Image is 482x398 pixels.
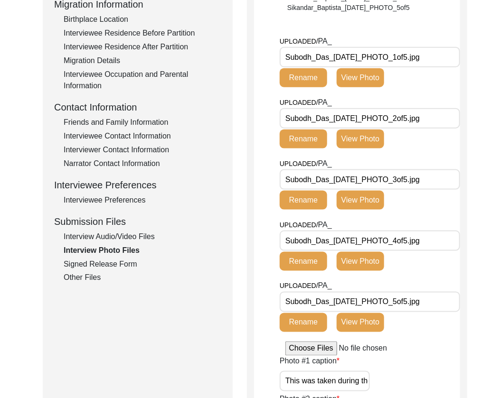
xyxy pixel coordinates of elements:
div: Migration Details [64,55,221,66]
button: Rename [280,130,327,148]
div: Submission Files [54,214,221,229]
div: Interviewee Contact Information [64,130,221,142]
span: UPLOADED/ [280,282,318,290]
div: Birthplace Location [64,14,221,25]
div: Interviewer Contact Information [64,144,221,156]
div: Other Files [64,272,221,284]
button: Rename [280,191,327,210]
button: View Photo [337,130,384,148]
span: PA_ [318,159,332,167]
div: Interviewee Residence After Partition [64,41,221,53]
span: UPLOADED/ [280,160,318,167]
button: View Photo [337,68,384,87]
div: Interview Photo Files [64,245,221,256]
div: Interviewee Preferences [64,194,221,206]
span: UPLOADED/ [280,99,318,106]
span: PA_ [318,98,332,106]
span: PA_ [318,37,332,45]
button: Rename [280,252,327,271]
div: Contact Information [54,100,221,114]
span: UPLOADED/ [280,37,318,45]
div: Interviewee Preferences [54,178,221,192]
div: Friends and Family Information [64,117,221,128]
div: Narrator Contact Information [64,158,221,169]
div: Interviewee Residence Before Partition [64,28,221,39]
button: View Photo [337,191,384,210]
div: Interviewee Occupation and Parental Information [64,69,221,92]
label: Photo #1 caption [280,356,340,367]
div: Interview Audio/Video Files [64,231,221,242]
span: UPLOADED/ [280,221,318,229]
button: View Photo [337,313,384,332]
button: View Photo [337,252,384,271]
span: PA_ [318,221,332,229]
div: Signed Release Form [64,259,221,270]
button: Rename [280,68,327,87]
span: PA_ [318,282,332,290]
button: Rename [280,313,327,332]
